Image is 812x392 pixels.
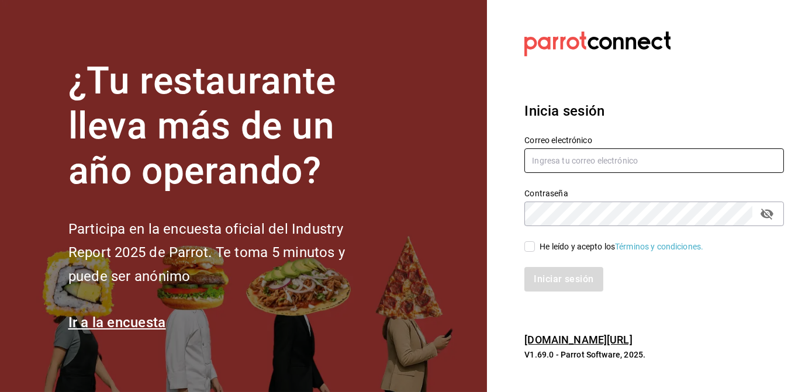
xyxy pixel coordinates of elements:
a: [DOMAIN_NAME][URL] [524,334,632,346]
h2: Participa en la encuesta oficial del Industry Report 2025 de Parrot. Te toma 5 minutos y puede se... [68,217,384,289]
p: V1.69.0 - Parrot Software, 2025. [524,349,784,360]
a: Términos y condiciones. [615,242,703,251]
label: Correo electrónico [524,137,784,145]
input: Ingresa tu correo electrónico [524,148,784,173]
button: passwordField [757,204,777,224]
a: Ir a la encuesta [68,314,166,331]
div: He leído y acepto los [540,241,703,253]
h1: ¿Tu restaurante lleva más de un año operando? [68,59,384,193]
h3: Inicia sesión [524,100,784,122]
label: Contraseña [524,190,784,198]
